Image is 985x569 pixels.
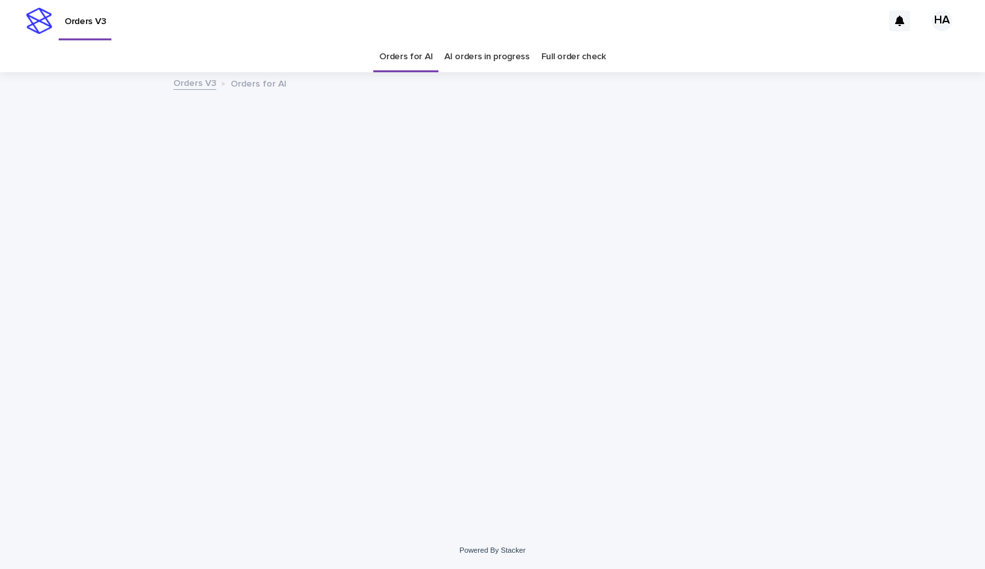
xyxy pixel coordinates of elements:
[26,8,52,34] img: stacker-logo-s-only.png
[444,42,530,72] a: AI orders in progress
[541,42,606,72] a: Full order check
[459,546,525,554] a: Powered By Stacker
[231,76,287,90] p: Orders for AI
[173,75,216,90] a: Orders V3
[932,10,952,31] div: HA
[379,42,433,72] a: Orders for AI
